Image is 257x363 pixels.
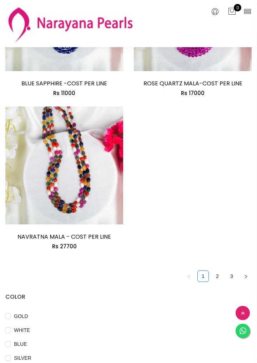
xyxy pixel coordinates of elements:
[143,79,242,88] a: ROSE QUARTZ MALA-COST PER LINE
[240,270,252,282] button: right
[17,233,111,241] a: NAVRATNA MALA - COST PER LINE
[21,79,107,88] a: BLUE SAPPHIRE -COST PER LINE
[11,326,33,334] span: WHITE
[212,271,223,282] a: 2
[187,274,191,279] span: left
[240,270,252,282] li: Next Page
[5,293,252,301] h4: COLOR
[226,270,237,282] li: 3
[183,270,195,282] button: left
[198,271,208,282] a: 1
[11,340,30,348] span: BLUE
[228,7,236,16] button: 0
[52,243,77,250] span: Rs 27700
[212,270,223,282] li: 2
[226,271,237,282] a: 3
[244,274,248,279] span: right
[11,312,31,320] span: GOLD
[181,89,205,97] span: Rs 17000
[53,89,75,97] span: Rs 11000
[234,4,241,11] span: 0
[183,270,195,282] li: Previous Page
[11,354,34,362] span: SILVER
